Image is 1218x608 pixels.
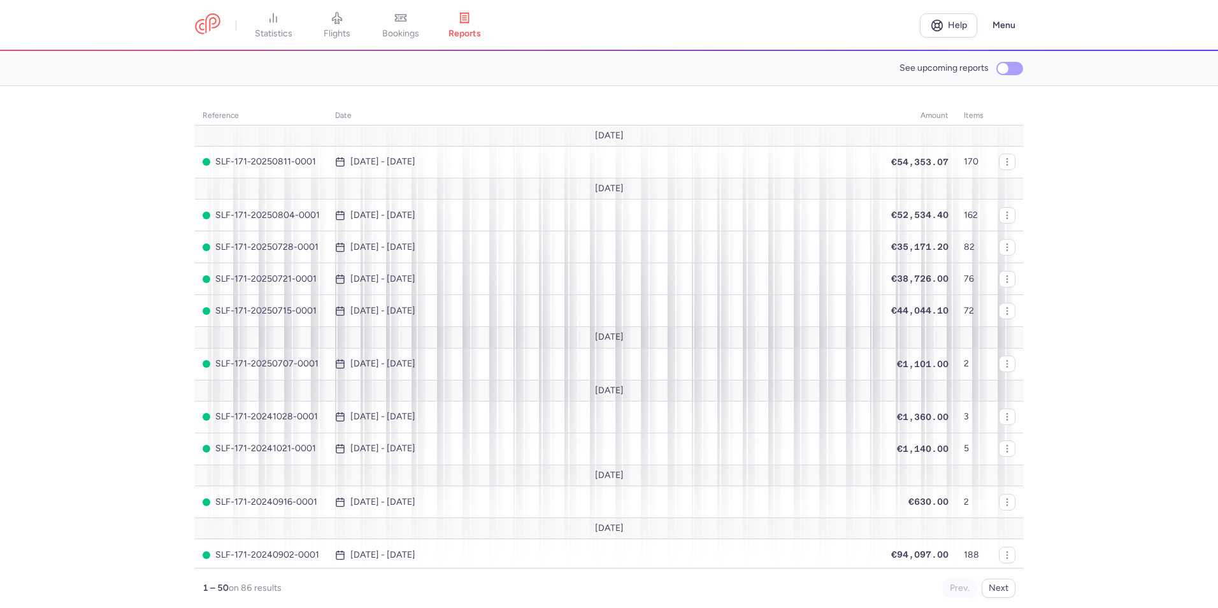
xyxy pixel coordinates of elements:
[897,412,949,422] span: €1,360.00
[891,305,949,315] span: €44,044.10
[203,550,320,560] span: SLF-171-20240902-0001
[956,348,991,380] td: 2
[920,13,977,38] a: Help
[897,444,949,454] span: €1,140.00
[985,13,1023,38] button: Menu
[327,106,878,126] th: date
[433,11,496,40] a: reports
[203,210,320,221] span: SLF-171-20250804-0001
[203,359,320,369] span: SLF-171-20250707-0001
[350,274,415,284] time: [DATE] - [DATE]
[305,11,369,40] a: flights
[891,273,949,284] span: €38,726.00
[595,184,624,194] span: [DATE]
[899,63,989,73] span: See upcoming reports
[956,106,991,126] th: items
[595,470,624,481] span: [DATE]
[908,496,949,507] span: €630.00
[195,106,327,126] th: reference
[324,28,350,40] span: flights
[956,295,991,327] td: 72
[891,242,949,252] span: €35,171.20
[891,210,949,220] span: €52,534.40
[891,549,949,560] span: €94,097.00
[203,274,320,284] span: SLF-171-20250721-0001
[595,131,624,141] span: [DATE]
[982,579,1015,598] button: Next
[255,28,292,40] span: statistics
[956,486,991,518] td: 2
[595,523,624,533] span: [DATE]
[956,199,991,231] td: 162
[203,412,320,422] span: SLF-171-20241028-0001
[203,157,320,167] span: SLF-171-20250811-0001
[350,497,415,507] time: [DATE] - [DATE]
[948,20,967,30] span: Help
[350,210,415,221] time: [DATE] - [DATE]
[350,550,415,560] time: [DATE] - [DATE]
[203,497,320,507] span: SLF-171-20240916-0001
[943,579,977,598] button: Prev.
[382,28,419,40] span: bookings
[350,444,415,454] time: [DATE] - [DATE]
[195,13,220,37] a: CitizenPlane red outlined logo
[956,433,991,465] td: 5
[350,412,415,422] time: [DATE] - [DATE]
[956,401,991,433] td: 3
[956,146,991,178] td: 170
[350,157,415,167] time: [DATE] - [DATE]
[350,359,415,369] time: [DATE] - [DATE]
[448,28,481,40] span: reports
[350,242,415,252] time: [DATE] - [DATE]
[350,306,415,316] time: [DATE] - [DATE]
[203,306,320,316] span: SLF-171-20250715-0001
[595,386,624,396] span: [DATE]
[241,11,305,40] a: statistics
[369,11,433,40] a: bookings
[229,583,282,593] span: on 86 results
[203,242,320,252] span: SLF-171-20250728-0001
[595,332,624,342] span: [DATE]
[891,157,949,167] span: €54,353.07
[897,359,949,369] span: €1,101.00
[956,263,991,295] td: 76
[203,444,320,454] span: SLF-171-20241021-0001
[956,231,991,263] td: 82
[878,106,956,126] th: amount
[956,539,991,571] td: 188
[203,583,229,593] strong: 1 – 50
